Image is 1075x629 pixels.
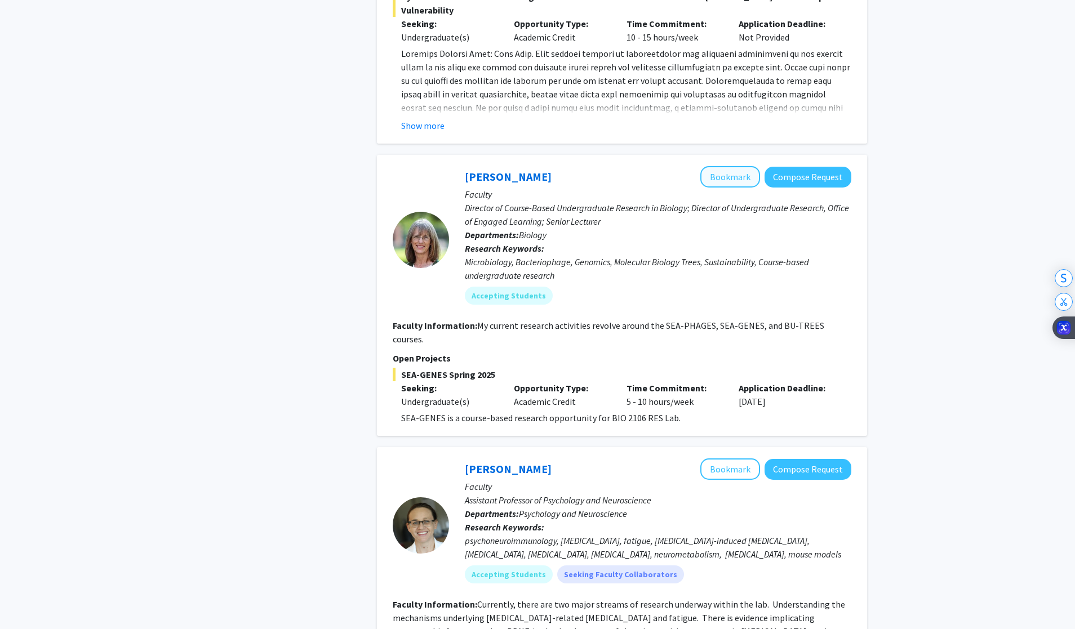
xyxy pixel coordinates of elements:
[765,459,851,480] button: Compose Request to Elisabeth Vichaya
[465,287,553,305] mat-chip: Accepting Students
[465,229,519,240] b: Departments:
[401,119,445,132] button: Show more
[627,381,722,395] p: Time Commitment:
[519,229,547,240] span: Biology
[401,395,497,408] div: Undergraduate(s)
[393,368,851,381] span: SEA-GENES Spring 2025
[514,17,610,30] p: Opportunity Type:
[401,17,497,30] p: Seeking:
[401,47,851,182] p: Loremips Dolorsi Amet: Cons Adip. Elit seddoei tempori ut laboreetdolor mag aliquaeni adminimveni...
[401,381,497,395] p: Seeking:
[700,166,760,188] button: Add Tamarah Adair to Bookmarks
[465,243,544,254] b: Research Keywords:
[700,458,760,480] button: Add Elisabeth Vichaya to Bookmarks
[401,411,851,425] p: SEA-GENES is a course-based research opportunity for BIO 2106 RES Lab.
[739,17,834,30] p: Application Deadline:
[505,381,618,408] div: Academic Credit
[465,201,851,228] p: Director of Course-Based Undergraduate Research in Biology; Director of Undergraduate Research, O...
[465,508,519,519] b: Departments:
[465,169,552,184] a: [PERSON_NAME]
[465,565,553,583] mat-chip: Accepting Students
[465,462,552,476] a: [PERSON_NAME]
[393,599,477,610] b: Faculty Information:
[618,17,731,44] div: 10 - 15 hours/week
[557,565,684,583] mat-chip: Seeking Faculty Collaborators
[519,508,627,519] span: Psychology and Neuroscience
[765,167,851,188] button: Compose Request to Tamarah Adair
[393,320,824,345] fg-read-more: My current research activities revolve around the SEA-PHAGES, SEA-GENES, and BU-TREES courses.
[465,534,851,561] div: psychoneuroimmunology, [MEDICAL_DATA], fatigue, [MEDICAL_DATA]-induced [MEDICAL_DATA], [MEDICAL_D...
[618,381,731,408] div: 5 - 10 hours/week
[465,480,851,493] p: Faculty
[505,17,618,44] div: Academic Credit
[627,17,722,30] p: Time Commitment:
[401,30,497,44] div: Undergraduate(s)
[739,381,834,395] p: Application Deadline:
[465,188,851,201] p: Faculty
[514,381,610,395] p: Opportunity Type:
[465,493,851,507] p: Assistant Professor of Psychology and Neuroscience
[730,17,843,44] div: Not Provided
[465,521,544,533] b: Research Keywords:
[393,351,851,365] p: Open Projects
[393,320,477,331] b: Faculty Information:
[8,578,48,621] iframe: Chat
[730,381,843,408] div: [DATE]
[465,255,851,282] div: Microbiology, Bacteriophage, Genomics, Molecular Biology Trees, Sustainability, Course-based unde...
